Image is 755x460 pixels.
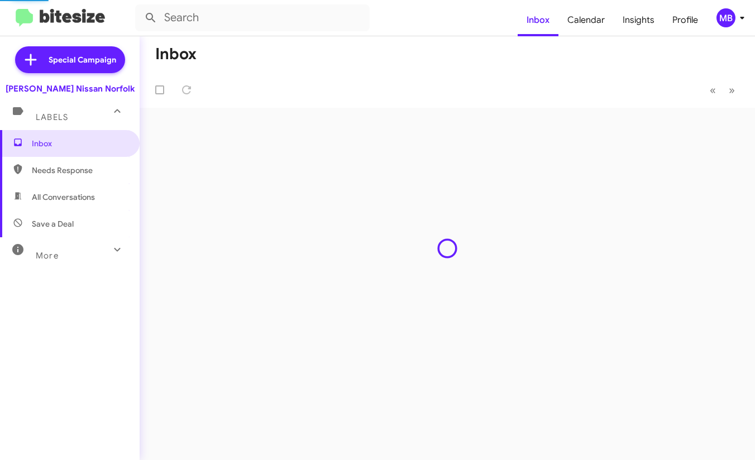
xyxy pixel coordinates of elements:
[32,138,127,149] span: Inbox
[558,4,614,36] a: Calendar
[135,4,370,31] input: Search
[722,79,742,102] button: Next
[32,191,95,203] span: All Conversations
[710,83,716,97] span: «
[6,83,135,94] div: [PERSON_NAME] Nissan Norfolk
[707,8,743,27] button: MB
[703,79,723,102] button: Previous
[614,4,663,36] a: Insights
[716,8,735,27] div: MB
[155,45,197,63] h1: Inbox
[49,54,116,65] span: Special Campaign
[36,251,59,261] span: More
[663,4,707,36] a: Profile
[32,218,74,229] span: Save a Deal
[704,79,742,102] nav: Page navigation example
[36,112,68,122] span: Labels
[518,4,558,36] a: Inbox
[15,46,125,73] a: Special Campaign
[32,165,127,176] span: Needs Response
[729,83,735,97] span: »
